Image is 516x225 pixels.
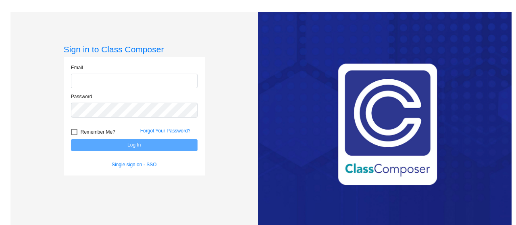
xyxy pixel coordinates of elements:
[112,162,156,167] a: Single sign on - SSO
[71,93,92,100] label: Password
[81,127,115,137] span: Remember Me?
[140,128,191,134] a: Forgot Your Password?
[64,44,205,54] h3: Sign in to Class Composer
[71,64,83,71] label: Email
[71,139,198,151] button: Log In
